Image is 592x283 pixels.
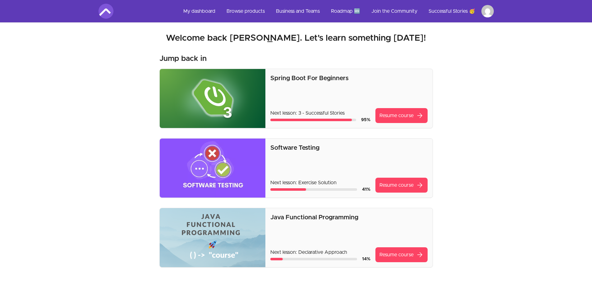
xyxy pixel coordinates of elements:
span: 41 % [362,187,370,192]
nav: Main [178,4,494,19]
img: Profile image for Guillermo Cruz [481,5,494,17]
p: Software Testing [270,144,427,152]
span: arrow_forward [416,181,424,189]
h3: Jump back in [159,54,207,64]
a: My dashboard [178,4,220,19]
p: Java Functional Programming [270,213,427,222]
div: Course progress [270,119,356,121]
img: Product image for Java Functional Programming [160,208,266,267]
p: Next lesson: 3 - Successful Stories [270,109,370,117]
a: Business and Teams [271,4,325,19]
a: Resume coursearrow_forward [375,247,428,262]
div: Course progress [270,258,357,260]
a: Join the Community [366,4,422,19]
img: Product image for Spring Boot For Beginners [160,69,266,128]
span: arrow_forward [416,251,424,258]
span: 14 % [362,257,370,261]
p: Next lesson: Declarative Approach [270,249,370,256]
span: 95 % [361,118,370,122]
h2: Welcome back [PERSON_NAME]. Let's learn something [DATE]! [99,33,494,44]
a: Resume coursearrow_forward [375,108,428,123]
a: Browse products [222,4,270,19]
img: Amigoscode logo [99,4,113,19]
a: Resume coursearrow_forward [375,178,428,193]
a: Successful Stories 🥳 [424,4,480,19]
a: Roadmap 🆕 [326,4,365,19]
p: Next lesson: Exercise Solution [270,179,370,186]
img: Product image for Software Testing [160,139,266,198]
p: Spring Boot For Beginners [270,74,427,83]
span: arrow_forward [416,112,424,119]
div: Course progress [270,188,357,191]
